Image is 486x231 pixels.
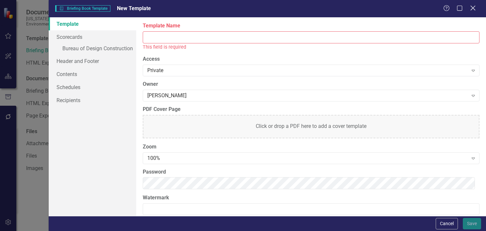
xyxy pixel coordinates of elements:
label: Owner [143,81,479,88]
div: Private [147,67,468,74]
label: PDF Cover Page [143,106,479,113]
div: 100% [147,154,468,162]
a: Template [49,17,136,30]
span: Briefing Book Template [55,5,110,12]
a: Recipients [49,94,136,107]
label: Template Name [143,22,479,30]
button: Cancel [436,218,458,229]
label: Password [143,168,479,176]
label: Watermark [143,194,479,202]
a: Header and Footer [49,54,136,68]
span: New Template [117,5,151,11]
a: Scorecards [49,30,136,43]
button: Save [463,218,481,229]
label: Access [143,55,479,63]
label: Zoom [143,143,479,151]
a: Bureau of Design Construction [49,43,136,55]
div: Click or drop a PDF here to add a cover template [143,115,479,138]
div: [PERSON_NAME] [147,92,468,99]
div: This field is required [143,43,479,51]
a: Contents [49,68,136,81]
a: Schedules [49,81,136,94]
